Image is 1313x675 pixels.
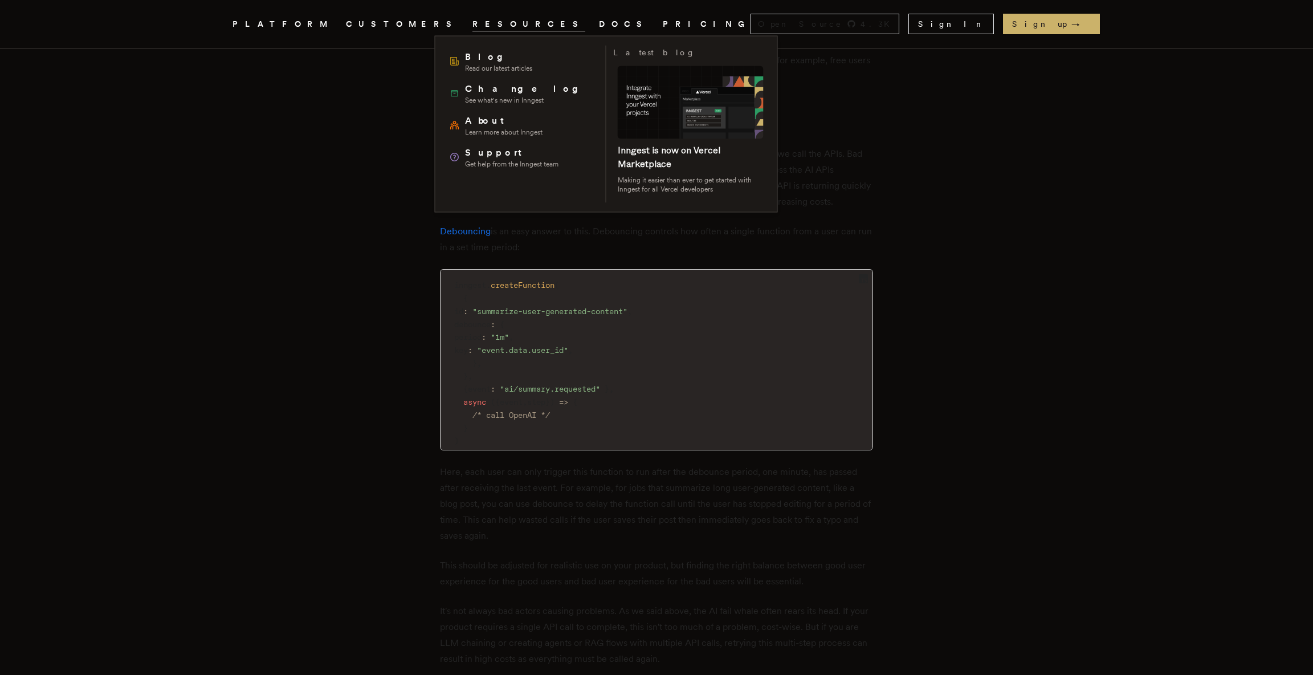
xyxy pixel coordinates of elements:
span: ) [550,397,554,406]
a: BlogRead our latest articles [445,46,599,78]
p: It's not always bad actors causing problems. As we said above, the AI fail whale often rears its ... [440,603,873,667]
span: Changelog [465,82,586,96]
span: Support [465,146,558,160]
span: step [527,397,545,406]
span: "ai/summary.requested" [500,384,600,393]
a: CUSTOMERS [346,17,459,31]
span: , [568,345,573,355]
span: createFunction [491,280,554,290]
span: => [559,397,568,406]
span: , [523,397,527,406]
span: "1m" [491,332,509,341]
a: Debouncing [440,226,491,237]
span: : [482,332,486,341]
a: AboutLearn more about Inngest [445,109,599,141]
span: } [605,384,609,393]
span: } [545,397,550,406]
span: id [454,307,463,316]
p: Here, each user can only trigger this function to run after the debounce period, one minute, has ... [440,464,873,544]
span: : [491,320,495,329]
span: ) [454,436,459,445]
span: event [468,384,491,393]
a: ChangelogSee what's new in Inngest [445,78,599,109]
span: , [477,359,482,368]
p: is an easy answer to this. Debouncing controls how often a single function from a user can run in... [440,223,873,255]
span: : [491,384,495,393]
span: } [472,359,477,368]
a: PRICING [663,17,751,31]
h3: Latest blog [613,46,695,59]
span: ( [491,397,495,406]
span: 4.3 K [861,18,896,30]
span: async [463,397,486,406]
span: , [627,307,632,316]
span: } [463,372,468,381]
span: , [468,372,472,381]
span: , [509,332,513,341]
a: Sign In [908,14,994,34]
span: { [500,320,504,329]
span: debounce [454,320,491,329]
span: See what's new in Inngest [465,96,586,105]
span: key [454,345,468,355]
span: , [609,384,614,393]
span: { [463,294,468,303]
span: { [463,384,468,393]
span: event [500,397,523,406]
span: "summarize-user-generated-content" [472,307,627,316]
span: : [463,307,468,316]
span: } [463,424,468,433]
p: This should be adjusted for realistic use on your product, but finding the right balance between ... [440,558,873,589]
span: Open Source [758,18,842,30]
a: DOCS [599,17,649,31]
span: { [573,397,577,406]
a: SupportGet help from the Inngest team [445,141,599,173]
a: Sign up [1003,14,1100,34]
span: Get help from the Inngest team [465,160,558,169]
span: Blog [465,50,532,64]
span: inngest [454,280,486,290]
span: period [454,332,482,341]
span: . [486,280,491,290]
span: /* call OpenAI */ [472,410,550,420]
a: Inngest is now on Vercel Marketplace [618,145,720,169]
span: : [468,345,472,355]
span: { [495,397,500,406]
button: RESOURCES [472,17,585,31]
span: ( [554,280,559,290]
button: PLATFORM [233,17,332,31]
span: About [465,114,543,128]
span: "event.data.user_id" [477,345,568,355]
span: Read our latest articles [465,64,532,73]
span: → [1071,18,1091,30]
span: Learn more about Inngest [465,128,543,137]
